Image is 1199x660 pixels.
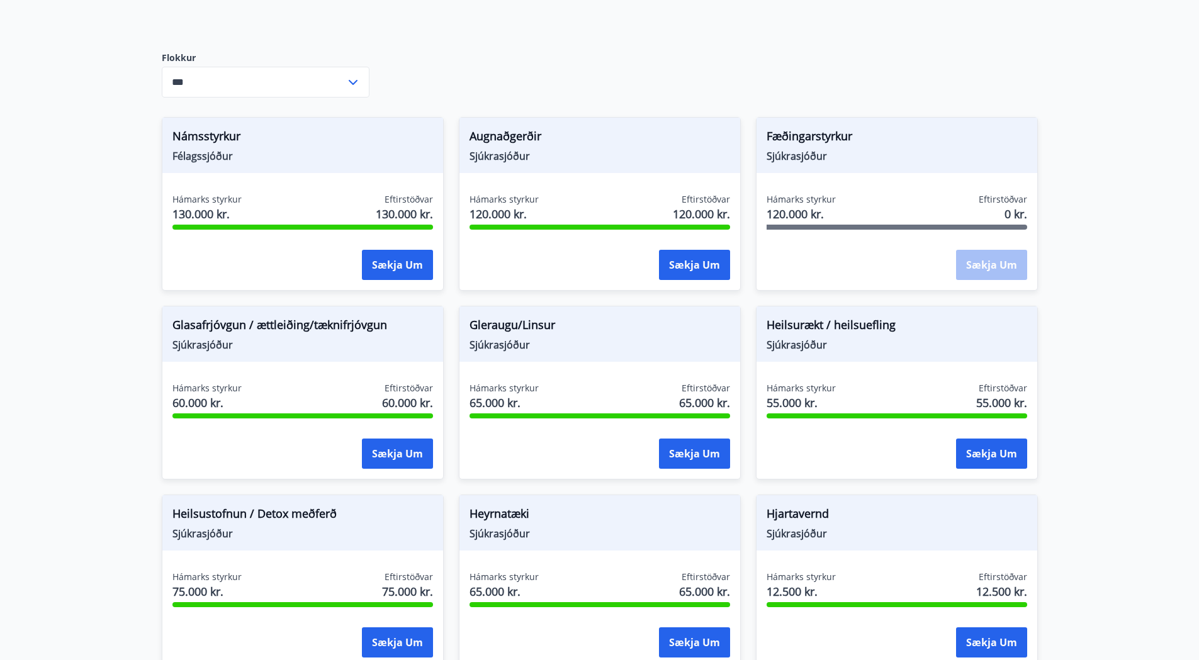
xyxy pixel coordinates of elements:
button: Sækja um [659,439,730,469]
span: Eftirstöðvar [979,193,1027,206]
span: 12.500 kr. [767,583,836,600]
span: Hámarks styrkur [470,382,539,394]
button: Sækja um [659,250,730,280]
span: 60.000 kr. [172,394,242,411]
span: Hámarks styrkur [470,193,539,206]
span: Eftirstöðvar [385,193,433,206]
span: 65.000 kr. [470,394,539,411]
button: Sækja um [362,439,433,469]
span: Heilsustofnun / Detox meðferð [172,505,433,527]
label: Flokkur [162,52,369,64]
span: Hámarks styrkur [172,382,242,394]
span: Gleraugu/Linsur [470,316,730,338]
button: Sækja um [362,627,433,657]
span: Sjúkrasjóður [767,338,1027,352]
span: Námsstyrkur [172,128,433,149]
span: Hámarks styrkur [470,571,539,583]
span: Eftirstöðvar [385,382,433,394]
span: Sjúkrasjóður [767,149,1027,163]
span: Sjúkrasjóður [470,527,730,540]
button: Sækja um [956,627,1027,657]
span: Sjúkrasjóður [172,527,433,540]
span: 55.000 kr. [976,394,1027,411]
span: Eftirstöðvar [385,571,433,583]
span: Eftirstöðvar [682,571,730,583]
span: Glasafrjóvgun / ættleiðing/tæknifrjóvgun [172,316,433,338]
span: Eftirstöðvar [682,382,730,394]
span: Sjúkrasjóður [470,149,730,163]
span: Eftirstöðvar [979,382,1027,394]
span: 75.000 kr. [382,583,433,600]
span: Heilsurækt / heilsuefling [767,316,1027,338]
span: Augnaðgerðir [470,128,730,149]
span: Hámarks styrkur [172,193,242,206]
button: Sækja um [659,627,730,657]
span: 65.000 kr. [470,583,539,600]
span: Eftirstöðvar [682,193,730,206]
button: Sækja um [956,439,1027,469]
span: 12.500 kr. [976,583,1027,600]
span: Hjartavernd [767,505,1027,527]
span: 120.000 kr. [767,206,836,222]
span: Sjúkrasjóður [172,338,433,352]
span: Hámarks styrkur [767,193,836,206]
span: 130.000 kr. [172,206,242,222]
span: 120.000 kr. [673,206,730,222]
span: 120.000 kr. [470,206,539,222]
span: Sjúkrasjóður [767,527,1027,540]
button: Sækja um [362,250,433,280]
span: 75.000 kr. [172,583,242,600]
span: Fæðingarstyrkur [767,128,1027,149]
span: Eftirstöðvar [979,571,1027,583]
span: 55.000 kr. [767,394,836,411]
span: 0 kr. [1005,206,1027,222]
span: 60.000 kr. [382,394,433,411]
span: 65.000 kr. [679,394,730,411]
span: Hámarks styrkur [172,571,242,583]
span: Heyrnatæki [470,505,730,527]
span: Hámarks styrkur [767,571,836,583]
span: Félagssjóður [172,149,433,163]
span: 65.000 kr. [679,583,730,600]
span: Sjúkrasjóður [470,338,730,352]
span: 130.000 kr. [376,206,433,222]
span: Hámarks styrkur [767,382,836,394]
